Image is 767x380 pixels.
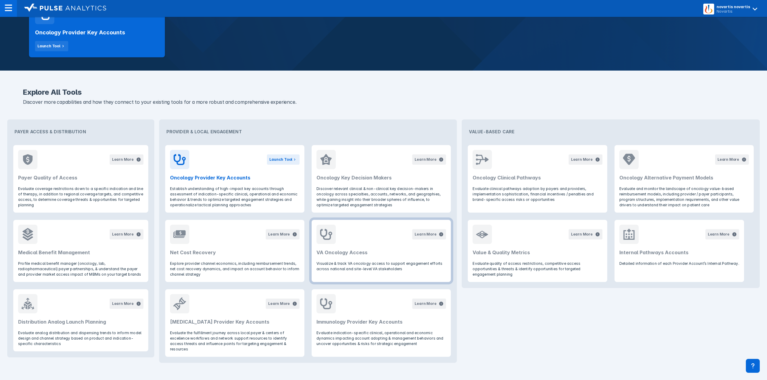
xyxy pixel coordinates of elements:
[18,261,143,277] p: Profile medical benefit manager (oncology, lab, radiopharmaceutical) payer partnerships, & unders...
[412,154,446,165] button: Learn More
[316,318,446,325] h2: Immunology Provider Key Accounts
[412,299,446,309] button: Learn More
[704,5,713,13] img: menu button
[473,261,602,277] p: Evaluate quality of access restrictions, competitive access opportunities & threats & identify op...
[717,157,739,162] div: Learn More
[266,229,300,239] button: Learn More
[18,186,143,208] p: Evaluate coverage restrictions down to a specific indication and line of therapy, in addition to ...
[316,186,446,208] p: Discover relevant clinical & non-clinical key decision-makers in oncology across specialties, acc...
[619,186,749,208] p: Evaluate and monitor the landscape of oncology value-based reimbursement models, including provid...
[18,330,143,347] p: Evaluate analog distribution and dispensing trends to inform model design and channel strategy ba...
[18,318,143,325] h2: Distribution Analog Launch Planning
[316,330,446,347] p: Evaluate indication-specific clinical, operational and economic dynamics impacting account adopti...
[170,261,300,277] p: Explore provider channel economics, including reimbursement trends, net cost recovery dynamics, a...
[23,89,744,96] h2: Explore All Tools
[569,229,602,239] button: Learn More
[110,154,143,165] button: Learn More
[35,41,68,51] button: Launch Tool
[717,9,750,14] div: Novartis
[705,229,739,239] button: Learn More
[473,249,602,256] h2: Value & Quality Metrics
[17,4,106,13] a: logo
[170,249,300,256] h2: Net Cost Recovery
[170,318,300,325] h2: [MEDICAL_DATA] Provider Key Accounts
[415,301,436,306] div: Learn More
[316,261,446,272] p: Visualize & track VA oncology access to support engagement efforts across national and site-level...
[316,249,446,256] h2: VA Oncology Access
[170,186,300,208] p: Establish understanding of high-impact key accounts through assessment of indication-specific cli...
[268,232,290,237] div: Learn More
[571,157,593,162] div: Learn More
[112,157,134,162] div: Learn More
[619,249,739,256] h2: Internal Pathways Accounts
[412,229,446,239] button: Learn More
[18,249,143,256] h2: Medical Benefit Management
[415,157,436,162] div: Learn More
[267,154,300,165] button: Launch Tool
[35,29,125,36] h2: Oncology Provider Key Accounts
[10,122,152,141] div: Payer Access & Distribution
[162,122,455,141] div: Provider & Local Engagement
[170,330,300,352] p: Evaluate the fulfillment journey across local payer & centers of excellence workflows and network...
[269,157,292,162] div: Launch Tool
[708,232,730,237] div: Learn More
[268,301,290,306] div: Learn More
[37,43,60,49] div: Launch Tool
[23,98,744,106] p: Discover more capabilities and how they connect to your existing tools for a more robust and comp...
[112,301,134,306] div: Learn More
[569,154,602,165] button: Learn More
[112,232,134,237] div: Learn More
[619,174,749,181] h2: Oncology Alternative Payment Models
[170,174,300,181] h2: Oncology Provider Key Accounts
[746,359,760,373] div: Contact Support
[619,261,739,266] p: Detailed information of each Provider Account’s Internal Pathway.
[316,174,446,181] h2: Oncology Key Decision Makers
[717,5,750,9] div: novartis novartis
[18,174,143,181] h2: Payer Quality of Access
[266,299,300,309] button: Learn More
[473,186,602,202] p: Evaluate clinical pathways adoption by payers and providers, implementation sophistication, finan...
[415,232,436,237] div: Learn More
[110,299,143,309] button: Learn More
[5,4,12,11] img: menu--horizontal.svg
[715,154,749,165] button: Learn More
[24,4,106,12] img: logo
[464,122,757,141] div: Value-Based Care
[473,174,602,181] h2: Oncology Clinical Pathways
[110,229,143,239] button: Learn More
[571,232,593,237] div: Learn More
